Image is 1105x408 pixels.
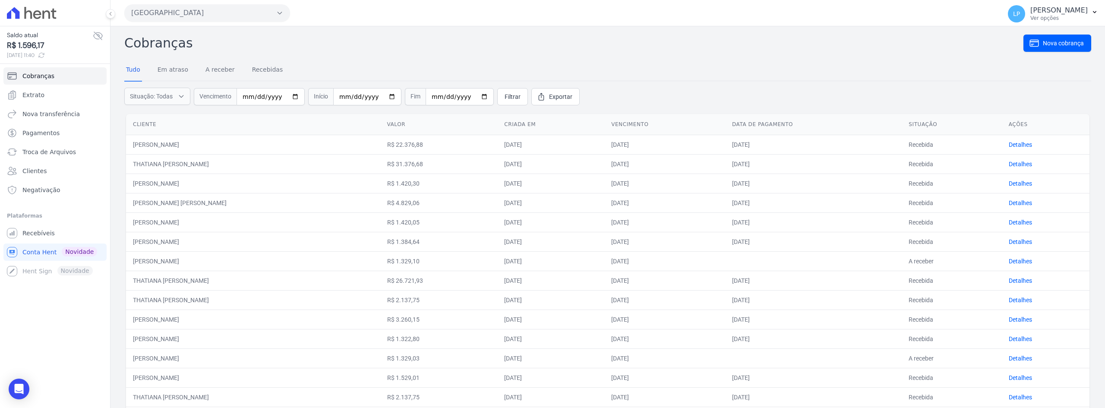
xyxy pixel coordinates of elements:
span: Novidade [62,247,97,256]
td: [DATE] [604,368,725,387]
a: Filtrar [497,88,528,105]
td: [DATE] [604,154,725,174]
td: [DATE] [725,174,902,193]
a: Em atraso [156,59,190,82]
a: A receber [204,59,237,82]
td: [PERSON_NAME] [126,212,380,232]
p: [PERSON_NAME] [1030,6,1088,15]
td: A receber [902,251,1001,271]
td: [DATE] [497,310,604,329]
div: Plataformas [7,211,103,221]
th: Cliente [126,114,380,135]
td: R$ 26.721,93 [380,271,498,290]
td: [DATE] [604,290,725,310]
td: A receber [902,348,1001,368]
h2: Cobranças [124,33,1023,53]
td: [DATE] [725,368,902,387]
span: [DATE] 11:40 [7,51,93,59]
td: [DATE] [497,193,604,212]
td: [DATE] [725,290,902,310]
td: R$ 1.420,05 [380,212,498,232]
td: [DATE] [604,310,725,329]
td: [PERSON_NAME] [126,310,380,329]
span: Nova cobrança [1043,39,1084,47]
td: [DATE] [725,310,902,329]
a: Detalhes [1009,258,1032,265]
span: Extrato [22,91,44,99]
td: Recebida [902,212,1001,232]
td: [DATE] [497,232,604,251]
td: [DATE] [604,387,725,407]
a: Detalhes [1009,374,1032,381]
span: Recebíveis [22,229,55,237]
th: Situação [902,114,1001,135]
span: R$ 1.596,17 [7,40,93,51]
a: Extrato [3,86,107,104]
span: LP [1013,11,1020,17]
a: Detalhes [1009,297,1032,304]
td: Recebida [902,193,1001,212]
span: Filtrar [505,92,521,101]
td: [DATE] [497,271,604,290]
span: Vencimento [194,88,237,105]
th: Ações [1002,114,1089,135]
a: Clientes [3,162,107,180]
a: Detalhes [1009,180,1032,187]
td: R$ 1.322,80 [380,329,498,348]
td: [PERSON_NAME] [126,251,380,271]
span: Cobranças [22,72,54,80]
nav: Sidebar [7,67,103,280]
td: Recebida [902,310,1001,329]
td: R$ 3.260,15 [380,310,498,329]
td: Recebida [902,135,1001,154]
span: Fim [405,88,426,105]
td: R$ 1.420,30 [380,174,498,193]
a: Detalhes [1009,161,1032,168]
a: Detalhes [1009,238,1032,245]
td: [DATE] [604,329,725,348]
td: [DATE] [725,387,902,407]
td: [DATE] [497,329,604,348]
a: Detalhes [1009,219,1032,226]
td: [PERSON_NAME] [126,348,380,368]
td: R$ 4.829,06 [380,193,498,212]
td: Recebida [902,174,1001,193]
button: Situação: Todas [124,88,190,105]
td: THATIANA [PERSON_NAME] [126,154,380,174]
td: Recebida [902,154,1001,174]
button: [GEOGRAPHIC_DATA] [124,4,290,22]
td: [DATE] [604,251,725,271]
td: [DATE] [604,212,725,232]
span: Clientes [22,167,47,175]
td: [DATE] [497,135,604,154]
td: R$ 31.376,68 [380,154,498,174]
td: [DATE] [604,232,725,251]
td: [DATE] [604,193,725,212]
a: Recebíveis [3,225,107,242]
td: Recebida [902,271,1001,290]
a: Exportar [531,88,580,105]
a: Detalhes [1009,394,1032,401]
span: Pagamentos [22,129,60,137]
td: Recebida [902,290,1001,310]
td: R$ 1.329,03 [380,348,498,368]
td: [DATE] [604,135,725,154]
th: Data de pagamento [725,114,902,135]
td: [PERSON_NAME] [126,329,380,348]
a: Nova cobrança [1023,35,1091,52]
td: THATIANA [PERSON_NAME] [126,290,380,310]
a: Detalhes [1009,335,1032,342]
a: Detalhes [1009,199,1032,206]
a: Cobranças [3,67,107,85]
td: [PERSON_NAME] [126,174,380,193]
td: [DATE] [604,174,725,193]
p: Ver opções [1030,15,1088,22]
a: Conta Hent Novidade [3,244,107,261]
td: [DATE] [725,329,902,348]
span: Exportar [549,92,572,101]
td: Recebida [902,232,1001,251]
a: Pagamentos [3,124,107,142]
a: Detalhes [1009,141,1032,148]
td: R$ 1.529,01 [380,368,498,387]
td: [DATE] [497,348,604,368]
